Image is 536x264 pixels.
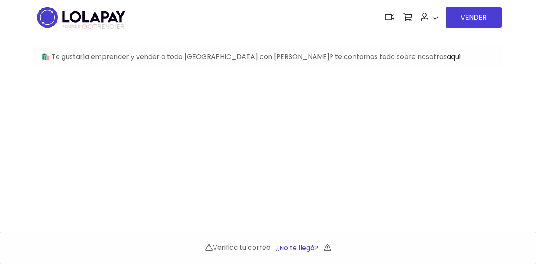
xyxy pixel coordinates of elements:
[63,23,124,31] span: TRENDIER
[446,7,502,28] a: VENDER
[41,52,461,62] span: 🛍️ Te gustaría emprender y vender a todo [GEOGRAPHIC_DATA] con [PERSON_NAME]? te contamos todo so...
[63,24,82,29] span: POWERED BY
[34,4,128,31] img: logo
[272,239,322,257] button: ¿No te llegó?
[447,52,461,62] a: aquí
[82,22,93,31] span: GO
